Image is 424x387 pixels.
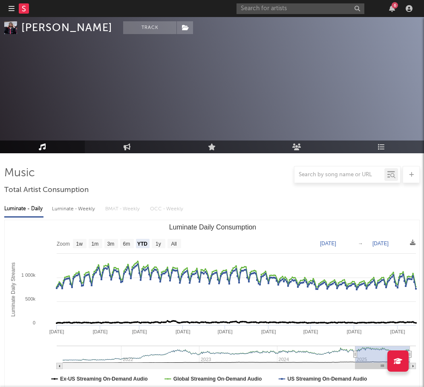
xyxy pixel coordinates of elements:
text: → [358,241,363,247]
text: [DATE] [390,329,405,334]
div: [PERSON_NAME] [21,21,112,34]
text: 6m [123,241,130,247]
text: YTD [137,241,147,247]
text: [DATE] [347,329,362,334]
div: Luminate - Daily [4,202,43,216]
text: Zoom [57,241,70,247]
text: [DATE] [372,241,389,247]
input: Search for artists [237,3,364,14]
button: Track [123,21,176,34]
text: [DATE] [93,329,108,334]
div: 6 [392,2,398,9]
text: US Streaming On-Demand Audio [287,376,367,382]
text: 1 000k [21,272,36,278]
text: [DATE] [49,329,64,334]
text: [DATE] [176,329,190,334]
div: Luminate - Weekly [52,202,97,216]
text: Luminate Daily Consumption [169,224,257,231]
text: 3m [107,241,115,247]
text: [DATE] [261,329,276,334]
text: 1w [76,241,83,247]
text: Ex-US Streaming On-Demand Audio [60,376,148,382]
button: 6 [389,5,395,12]
text: [DATE] [320,241,336,247]
text: 500k [25,296,35,301]
text: [DATE] [132,329,147,334]
text: 0 [33,320,35,325]
text: [DATE] [303,329,318,334]
span: Total Artist Consumption [4,185,89,195]
text: 1m [92,241,99,247]
text: Luminate Daily Streams [10,262,16,316]
input: Search by song name or URL [294,172,384,178]
text: Global Streaming On-Demand Audio [173,376,262,382]
text: All [171,241,176,247]
text: [DATE] [218,329,233,334]
text: 1y [156,241,161,247]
